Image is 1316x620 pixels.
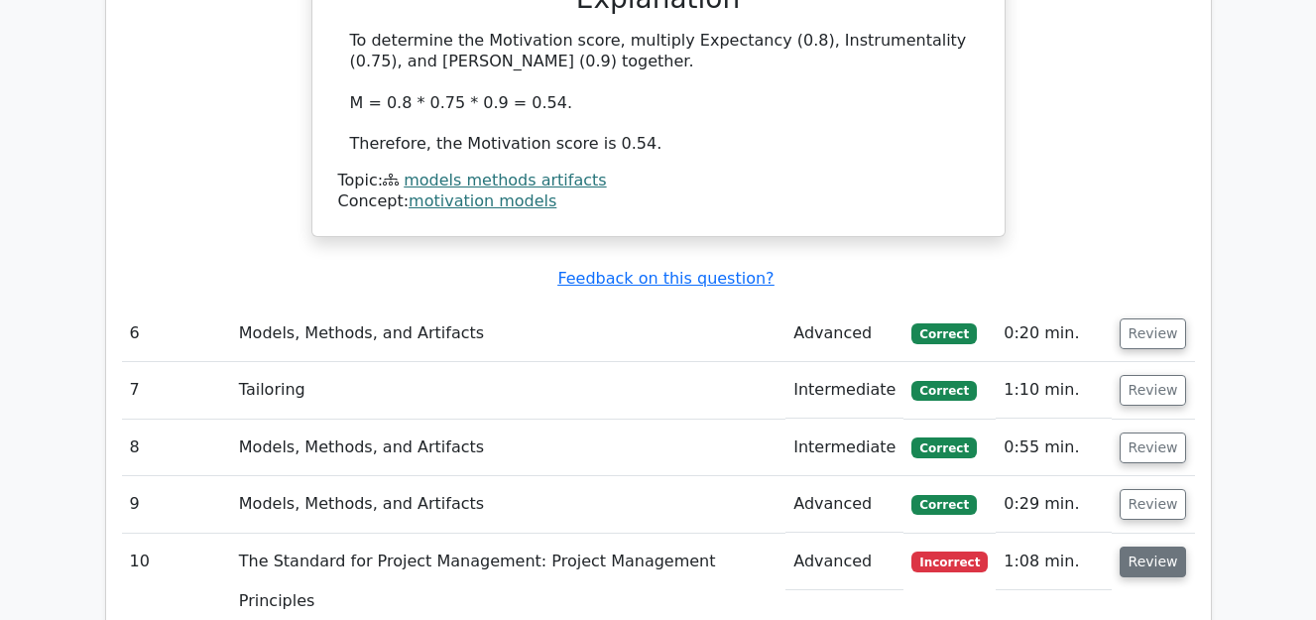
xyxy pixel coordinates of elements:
td: Models, Methods, and Artifacts [231,476,785,533]
td: Models, Methods, and Artifacts [231,306,785,362]
td: Advanced [785,476,903,533]
td: Tailoring [231,362,785,419]
button: Review [1120,375,1187,406]
td: Advanced [785,306,903,362]
a: models methods artifacts [404,171,606,189]
td: 0:29 min. [996,476,1111,533]
td: 8 [122,420,231,476]
span: Correct [911,495,976,515]
button: Review [1120,318,1187,349]
button: Review [1120,547,1187,577]
span: Correct [911,381,976,401]
span: Correct [911,437,976,457]
td: Models, Methods, and Artifacts [231,420,785,476]
span: Incorrect [911,552,988,571]
td: Advanced [785,534,903,590]
td: Intermediate [785,362,903,419]
td: 1:08 min. [996,534,1111,590]
span: Correct [911,323,976,343]
div: To determine the Motivation score, multiply Expectancy (0.8), Instrumentality (0.75), and [PERSON... [350,31,967,155]
button: Review [1120,489,1187,520]
a: motivation models [409,191,556,210]
td: 6 [122,306,231,362]
td: 0:20 min. [996,306,1111,362]
td: 7 [122,362,231,419]
a: Feedback on this question? [557,269,774,288]
button: Review [1120,433,1187,463]
td: 1:10 min. [996,362,1111,419]
td: 0:55 min. [996,420,1111,476]
td: 9 [122,476,231,533]
td: Intermediate [785,420,903,476]
div: Concept: [338,191,979,212]
div: Topic: [338,171,979,191]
